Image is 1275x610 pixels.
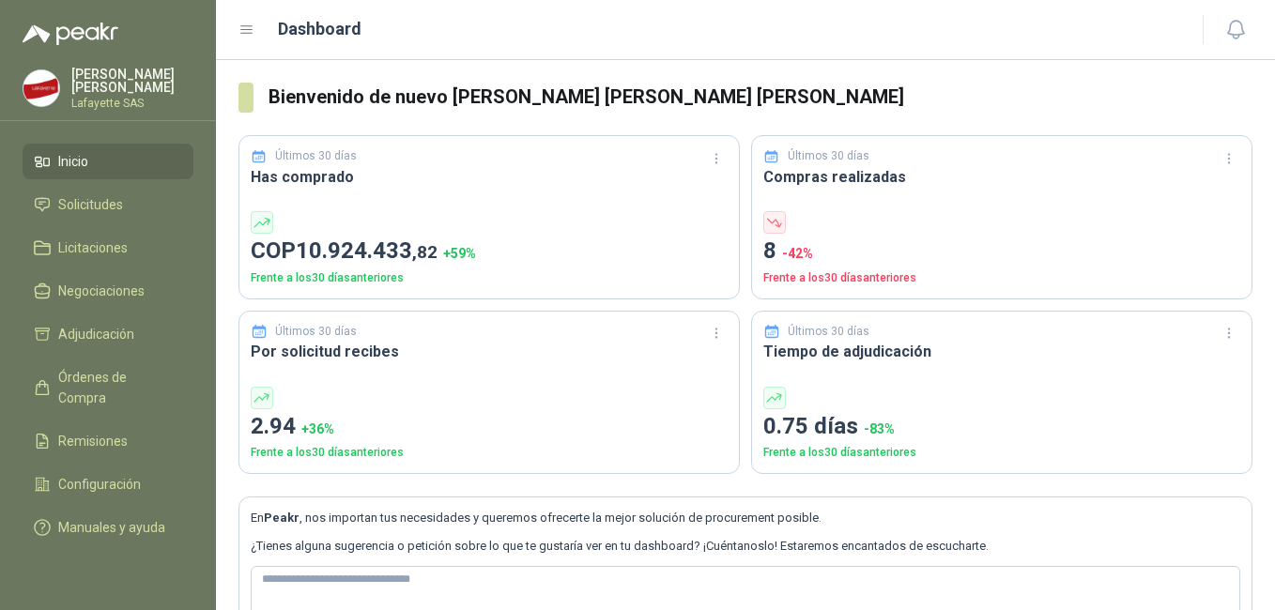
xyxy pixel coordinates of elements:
[251,509,1240,527] p: En , nos importan tus necesidades y queremos ofrecerte la mejor solución de procurement posible.
[301,421,334,436] span: + 36 %
[23,316,193,352] a: Adjudicación
[23,466,193,502] a: Configuración
[443,246,476,261] span: + 59 %
[296,237,438,264] span: 10.924.433
[23,423,193,459] a: Remisiones
[763,269,1240,287] p: Frente a los 30 días anteriores
[23,70,59,106] img: Company Logo
[278,16,361,42] h1: Dashboard
[788,323,869,341] p: Últimos 30 días
[269,83,1252,112] h3: Bienvenido de nuevo [PERSON_NAME] [PERSON_NAME] [PERSON_NAME]
[251,269,728,287] p: Frente a los 30 días anteriores
[251,444,728,462] p: Frente a los 30 días anteriores
[58,151,88,172] span: Inicio
[275,323,357,341] p: Últimos 30 días
[58,367,176,408] span: Órdenes de Compra
[251,340,728,363] h3: Por solicitud recibes
[23,273,193,309] a: Negociaciones
[782,246,813,261] span: -42 %
[763,340,1240,363] h3: Tiempo de adjudicación
[58,194,123,215] span: Solicitudes
[23,23,118,45] img: Logo peakr
[58,237,128,258] span: Licitaciones
[763,165,1240,189] h3: Compras realizadas
[763,409,1240,445] p: 0.75 días
[58,474,141,495] span: Configuración
[23,187,193,222] a: Solicitudes
[864,421,895,436] span: -83 %
[58,517,165,538] span: Manuales y ayuda
[23,510,193,545] a: Manuales y ayuda
[251,409,728,445] p: 2.94
[23,230,193,266] a: Licitaciones
[251,165,728,189] h3: Has comprado
[23,144,193,179] a: Inicio
[58,324,134,344] span: Adjudicación
[788,147,869,165] p: Últimos 30 días
[58,431,128,451] span: Remisiones
[763,234,1240,269] p: 8
[58,281,145,301] span: Negociaciones
[71,68,193,94] p: [PERSON_NAME] [PERSON_NAME]
[275,147,357,165] p: Últimos 30 días
[412,241,438,263] span: ,82
[23,359,193,416] a: Órdenes de Compra
[71,98,193,109] p: Lafayette SAS
[264,511,300,525] b: Peakr
[251,234,728,269] p: COP
[251,537,1240,556] p: ¿Tienes alguna sugerencia o petición sobre lo que te gustaría ver en tu dashboard? ¡Cuéntanoslo! ...
[763,444,1240,462] p: Frente a los 30 días anteriores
